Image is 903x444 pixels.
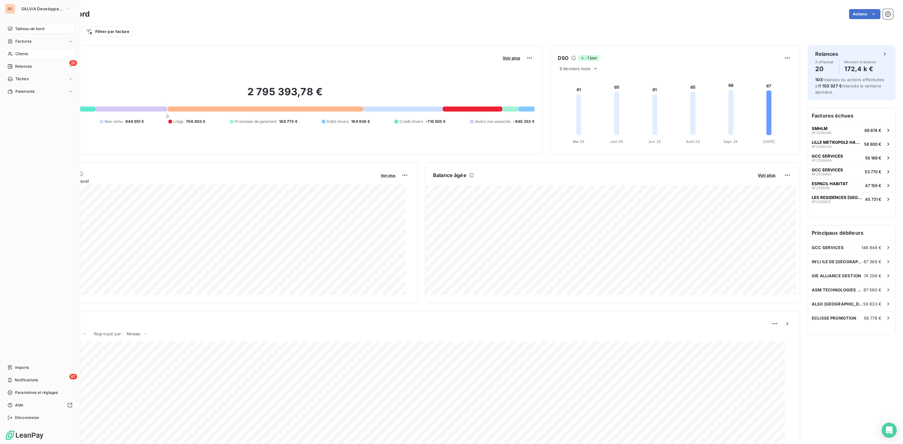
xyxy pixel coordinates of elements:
[812,287,863,292] span: ASM TECHNOLOGIES SAS
[808,137,895,151] button: LILLE METROPOLE HABITAT (LMH)RF255823458 800 €
[812,131,832,135] span: RF2558266
[812,245,844,250] span: GCC SERVICES
[812,301,863,306] span: ALSO [GEOGRAPHIC_DATA]
[812,159,832,162] span: RF2558844
[812,316,857,321] span: ECLISSE PROMOTION
[5,430,44,440] img: Logo LeanPay
[815,60,834,64] span: À effectuer
[815,77,884,95] span: relances ou actions effectuées et relancés la semaine dernière.
[812,167,843,172] span: GCC SERVICES
[573,139,584,144] tspan: Mai 25
[82,27,133,37] button: Filtrer par facture
[812,195,863,200] span: LES RESIDENCES [GEOGRAPHIC_DATA] [GEOGRAPHIC_DATA]
[812,154,843,159] span: GCC SERVICES
[865,197,881,202] span: 45 731 €
[808,165,895,178] button: GCC SERVICESRF255884353 770 €
[812,259,863,264] span: IN'LI ILE DE [GEOGRAPHIC_DATA]
[758,173,775,178] span: Voir plus
[808,151,895,165] button: GCC SERVICESRF255884456 189 €
[501,55,522,61] button: Voir plus
[15,76,29,82] span: Tâches
[173,119,183,124] span: Litige
[379,172,397,178] button: Voir plus
[812,126,827,131] span: SMHLM
[812,172,832,176] span: RF2558843
[503,55,520,60] span: Voir plus
[864,128,881,133] span: 69 874 €
[35,86,535,104] h2: 2 795 393,78 €
[865,155,881,160] span: 56 189 €
[812,145,832,149] span: RF2558234
[849,9,880,19] button: Actions
[812,273,861,278] span: GIE ALLIANCE GESTION
[425,119,446,124] span: -716 505 €
[610,139,623,144] tspan: Juin 25
[166,114,169,119] span: 0
[125,119,144,124] span: 946 951 €
[5,400,75,410] a: Aide
[863,287,881,292] span: 67 580 €
[558,54,568,62] h6: DSO
[844,64,876,74] h4: 172,4 k €
[35,178,376,184] span: Chiffre d'affaires mensuel
[815,64,834,74] h4: 20
[433,171,467,179] h6: Balance âgée
[578,55,599,61] span: -1 jour
[15,89,34,94] span: Paiements
[21,6,63,11] span: SALVIA Developpement
[882,423,897,438] div: Open Intercom Messenger
[399,119,423,124] span: Crédit divers
[864,273,881,278] span: 74 206 €
[808,108,895,123] h6: Factures échues
[351,119,370,124] span: 194 836 €
[808,178,895,192] button: ESPACIL HABITATRF255811547 156 €
[815,77,822,82] span: 103
[686,139,700,144] tspan: Août 25
[15,26,44,32] span: Tableau de bord
[864,142,881,147] span: 58 800 €
[15,365,29,370] span: Imports
[15,64,32,69] span: Relances
[808,225,895,240] h6: Principaux débiteurs
[15,377,38,383] span: Notifications
[15,415,39,420] span: Déconnexion
[105,119,123,124] span: Non-échu
[808,192,895,206] button: LES RESIDENCES [GEOGRAPHIC_DATA] [GEOGRAPHIC_DATA]RF255867245 731 €
[863,301,881,306] span: 59 633 €
[15,390,58,395] span: Paramètres et réglages
[69,60,77,66] span: 20
[815,50,838,58] h6: Relances
[812,186,830,190] span: RF2558115
[863,259,881,264] span: 87 368 €
[475,119,511,124] span: Avoirs non associés
[812,140,862,145] span: LILLE METROPOLE HABITAT (LMH)
[235,119,277,124] span: Promesse de paiement
[5,4,15,14] div: SD
[864,316,881,321] span: 56 778 €
[865,183,881,188] span: 47 156 €
[844,60,876,64] span: Montant à relancer
[812,181,848,186] span: ESPACIL HABITAT
[15,39,31,44] span: Factures
[862,245,881,250] span: 146 846 €
[94,331,124,336] span: Regroupé par :
[279,119,297,124] span: 188 773 €
[186,119,205,124] span: 706 803 €
[327,119,349,124] span: Débit divers
[763,139,775,144] tspan: [DATE]
[648,139,661,144] tspan: Juil. 25
[819,83,842,88] span: 1 102 327 €
[756,172,777,178] button: Voir plus
[381,173,395,178] span: Voir plus
[560,66,590,71] span: 6 derniers mois
[812,200,831,204] span: RF2558672
[15,51,28,57] span: Clients
[127,331,140,336] span: Niveau
[15,402,24,408] span: Aide
[865,169,881,174] span: 53 770 €
[724,139,738,144] tspan: Sept. 25
[513,119,535,124] span: -846 353 €
[808,123,895,137] button: SMHLMRF255826669 874 €
[69,374,77,379] span: 87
